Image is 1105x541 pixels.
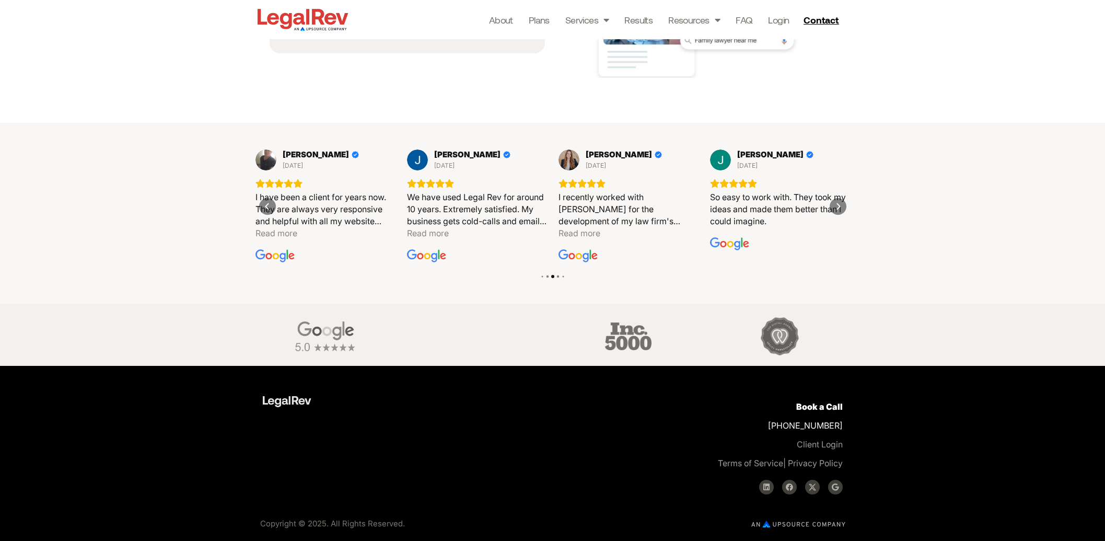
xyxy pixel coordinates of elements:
[804,15,839,25] span: Contact
[768,13,789,27] a: Login
[796,401,843,412] a: Book a Call
[559,179,699,188] div: Rating: 5.0 out of 5
[559,248,598,264] a: View on Google
[434,150,501,159] span: [PERSON_NAME]
[559,149,579,170] img: Miranda Fields
[559,227,600,239] div: Read more
[283,150,359,159] a: Review by John Strazzulla
[352,151,359,158] div: Verified Customer
[255,248,295,264] a: View on Google
[407,227,449,239] div: Read more
[529,13,550,27] a: Plans
[737,150,813,159] a: Review by Jessica Grady
[736,13,752,27] a: FAQ
[407,149,428,170] a: View on Google
[737,162,758,170] div: [DATE]
[407,149,428,170] img: Jeff Holcomb
[503,151,510,158] div: Verified Customer
[718,458,786,468] span: |
[718,458,783,468] a: Terms of Service
[255,149,851,264] div: Carousel
[255,149,276,170] img: John Strazzulla
[655,151,662,158] div: Verified Customer
[255,191,396,227] div: I have been a client for years now. They are always very responsive and helpful with all my websi...
[586,150,652,159] span: [PERSON_NAME]
[566,397,843,473] p: [PHONE_NUMBER]
[260,519,405,528] span: Copyright © 2025. All Rights Reserved.
[489,13,513,27] a: About
[788,458,843,468] a: Privacy Policy
[799,11,845,28] a: Contact
[710,191,850,227] div: So easy to work with. They took my ideas and made them better than I could imagine.
[407,248,447,264] a: View on Google
[710,236,750,252] a: View on Google
[586,162,606,170] div: [DATE]
[710,179,850,188] div: Rating: 5.0 out of 5
[255,149,276,170] a: View on Google
[586,150,662,159] a: Review by Miranda Fields
[710,149,731,170] a: View on Google
[255,227,297,239] div: Read more
[407,179,547,188] div: Rating: 5.0 out of 5
[283,150,349,159] span: [PERSON_NAME]
[797,439,843,450] a: Client Login
[559,191,699,227] div: I recently worked with [PERSON_NAME] for the development of my law firm's website, and I couldn't...
[434,162,455,170] div: [DATE]
[283,162,303,170] div: [DATE]
[255,179,396,188] div: Rating: 5.0 out of 5
[668,13,720,27] a: Resources
[489,13,789,27] nav: Menu
[434,150,510,159] a: Review by Jeff Holcomb
[259,198,276,215] div: Previous
[624,13,653,27] a: Results
[710,149,731,170] img: Jessica Grady
[737,150,804,159] span: [PERSON_NAME]
[830,198,846,215] div: Next
[559,149,579,170] a: View on Google
[407,191,547,227] div: We have used Legal Rev for around 10 years. Extremely satisfied. My business gets cold-calls and ...
[565,13,609,27] a: Services
[806,151,813,158] div: Verified Customer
